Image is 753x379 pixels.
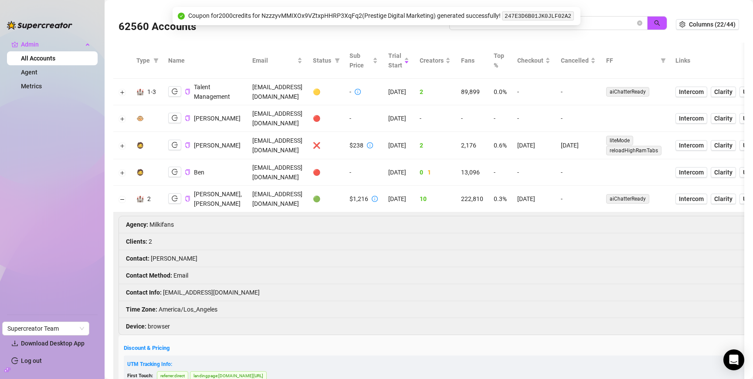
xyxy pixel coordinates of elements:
a: Intercom [675,194,707,204]
span: Sub Price [349,51,371,70]
td: [EMAIL_ADDRESS][DOMAIN_NAME] [247,79,308,105]
td: - [488,105,512,132]
span: reloadHighRamTabs [606,146,661,155]
th: Sub Price [344,43,383,79]
a: Intercom [675,167,707,178]
td: [EMAIL_ADDRESS][DOMAIN_NAME] [247,159,308,186]
strong: Time Zone : [126,306,157,313]
td: [DATE] [383,79,414,105]
span: Ben [194,169,204,176]
th: Cancelled [556,43,601,79]
span: Columns (22/44) [689,21,736,28]
button: close-circle [637,20,642,26]
button: logout [168,193,181,204]
span: filter [152,54,160,67]
span: download [11,340,18,347]
span: Intercom [679,114,704,123]
td: - [512,159,556,186]
span: UTM Tracking Info: [127,361,172,367]
span: FF [606,56,657,65]
button: Expand row [119,169,126,176]
td: [DATE] [512,186,556,212]
td: [DATE] [383,186,414,212]
strong: Clients : [126,238,147,245]
td: [DATE] [383,132,414,159]
th: Name [163,43,247,79]
td: - [488,159,512,186]
a: Clarity [711,113,736,124]
div: 🧔 [136,141,144,150]
span: aiChatterReady [606,194,649,204]
th: Creators [414,43,456,79]
h3: 62560 Accounts [119,20,196,34]
td: [DATE] [512,132,556,159]
a: Intercom [675,87,707,97]
td: - [556,79,601,105]
div: Coupon for 2000 credits for NzzzyvMMIXOx9VZtxpHHRP3XqFq2 ( Prestige Digital Marketing ) generated... [188,11,575,21]
span: [PERSON_NAME] [194,142,241,149]
span: filter [335,58,340,63]
span: Clarity [714,194,733,204]
a: Agent [21,69,37,76]
button: Expand row [119,115,126,122]
span: logout [172,115,178,121]
span: Clarity [714,114,733,123]
td: - [556,186,601,212]
td: - [456,105,488,132]
strong: Agency : [126,221,148,228]
button: Copy Account UID [185,115,190,121]
a: All Accounts [21,55,55,62]
span: filter [661,58,666,63]
span: 0 [420,169,423,176]
span: 🟡 [313,88,320,95]
span: Clarity [714,87,733,97]
span: logout [172,195,178,201]
button: logout [168,86,181,97]
span: Status [313,56,331,65]
span: Supercreator Team [7,322,84,335]
span: Intercom [679,194,704,204]
div: $1,216 [349,194,368,204]
th: Trial Start [383,43,414,79]
a: Clarity [711,87,736,97]
a: Clarity [711,167,736,178]
span: filter [333,54,342,67]
div: 1-3 [147,87,156,97]
td: - [556,105,601,132]
button: Collapse row [119,196,126,203]
span: First Touch: [127,373,153,379]
span: 13,096 [461,169,480,176]
img: logo-BBDzfeDw.svg [7,21,72,30]
span: 0.0% [494,88,507,95]
button: Copy Account UID [185,88,190,95]
strong: Device : [126,323,146,330]
span: 2,176 [461,142,476,149]
span: info-circle [372,196,378,202]
span: 🔴 [313,169,320,176]
td: [DATE] [556,132,601,159]
td: - [512,79,556,105]
span: 0.6% [494,142,507,149]
code: 247E3D6B01JK0JLF02A2 [502,11,574,20]
div: 🐵 [136,114,144,123]
a: Log out [21,357,42,364]
button: logout [168,113,181,123]
td: - [512,105,556,132]
td: [EMAIL_ADDRESS][DOMAIN_NAME] [247,105,308,132]
span: info-circle [355,89,361,95]
strong: Contact : [126,255,149,262]
span: [PERSON_NAME], [PERSON_NAME] [194,191,242,207]
button: logout [168,167,181,177]
span: Creators [420,56,444,65]
span: 🟢 [313,195,320,202]
span: Talent Management [194,84,230,100]
td: [EMAIL_ADDRESS][DOMAIN_NAME] [247,132,308,159]
a: Intercom [675,113,707,124]
td: - [344,159,383,186]
th: Checkout [512,43,556,79]
span: setting [679,21,685,27]
a: Clarity [711,140,736,151]
td: - [556,159,601,186]
span: Clarity [714,141,733,150]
